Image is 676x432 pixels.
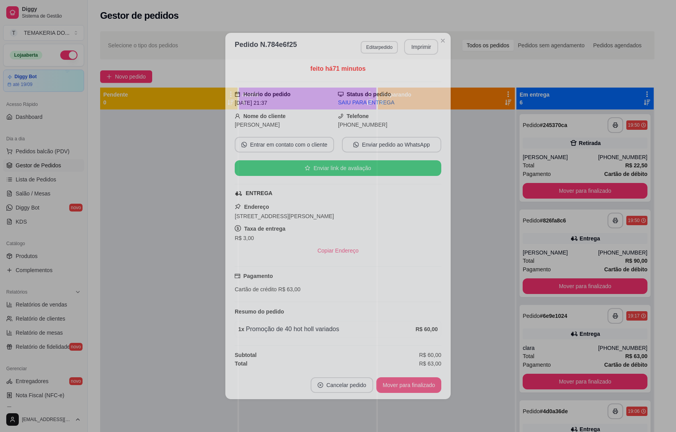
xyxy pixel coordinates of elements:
span: star [305,165,310,171]
span: Cartão de crédito [235,286,277,292]
span: credit-card [235,273,240,279]
strong: Pagamento [243,273,273,279]
span: desktop [338,91,343,97]
strong: R$ 60,00 [415,326,438,332]
button: whats-appEntrar em contato com o cliente [235,137,334,152]
span: [PHONE_NUMBER] [338,122,387,128]
span: dollar [235,225,241,231]
strong: Status do pedido [347,91,391,97]
span: user [235,113,240,119]
button: Editarpedido [361,41,398,54]
strong: Taxa de entrega [244,226,286,232]
span: R$ 3,00 [235,235,254,241]
strong: Nome do cliente [243,113,286,119]
span: [PERSON_NAME] [235,122,280,128]
button: Imprimir [404,39,438,55]
span: pushpin [235,203,241,210]
button: whats-appEnviar pedido ao WhatsApp [342,137,441,152]
strong: 1 x [238,326,245,332]
span: R$ 63,00 [419,359,441,368]
strong: Telefone [347,113,369,119]
div: Promoção de 40 hot holl variados [238,324,415,334]
span: whats-app [241,142,247,147]
h3: Pedido N. 784e6f25 [235,39,297,55]
strong: Resumo do pedido [235,308,284,315]
span: whats-app [353,142,359,147]
strong: Horário do pedido [243,91,291,97]
strong: Total [235,360,247,367]
span: calendar [235,91,240,97]
span: feito há 71 minutos [310,65,365,72]
span: [DATE] 21:37 [235,100,267,106]
button: starEnviar link de avaliação [235,160,441,176]
strong: Subtotal [235,352,257,358]
span: [STREET_ADDRESS][PERSON_NAME] [235,213,334,219]
span: close-circle [318,382,323,388]
span: phone [338,113,343,119]
span: R$ 63,00 [277,286,300,292]
button: Close [437,34,449,47]
strong: Endereço [244,204,269,210]
div: SAIU PARA ENTREGA [338,99,441,107]
button: Mover para finalizado [376,377,441,393]
span: R$ 60,00 [419,351,441,359]
div: ENTREGA [246,189,272,197]
button: Copiar Endereço [311,243,365,258]
button: close-circleCancelar pedido [311,377,373,393]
